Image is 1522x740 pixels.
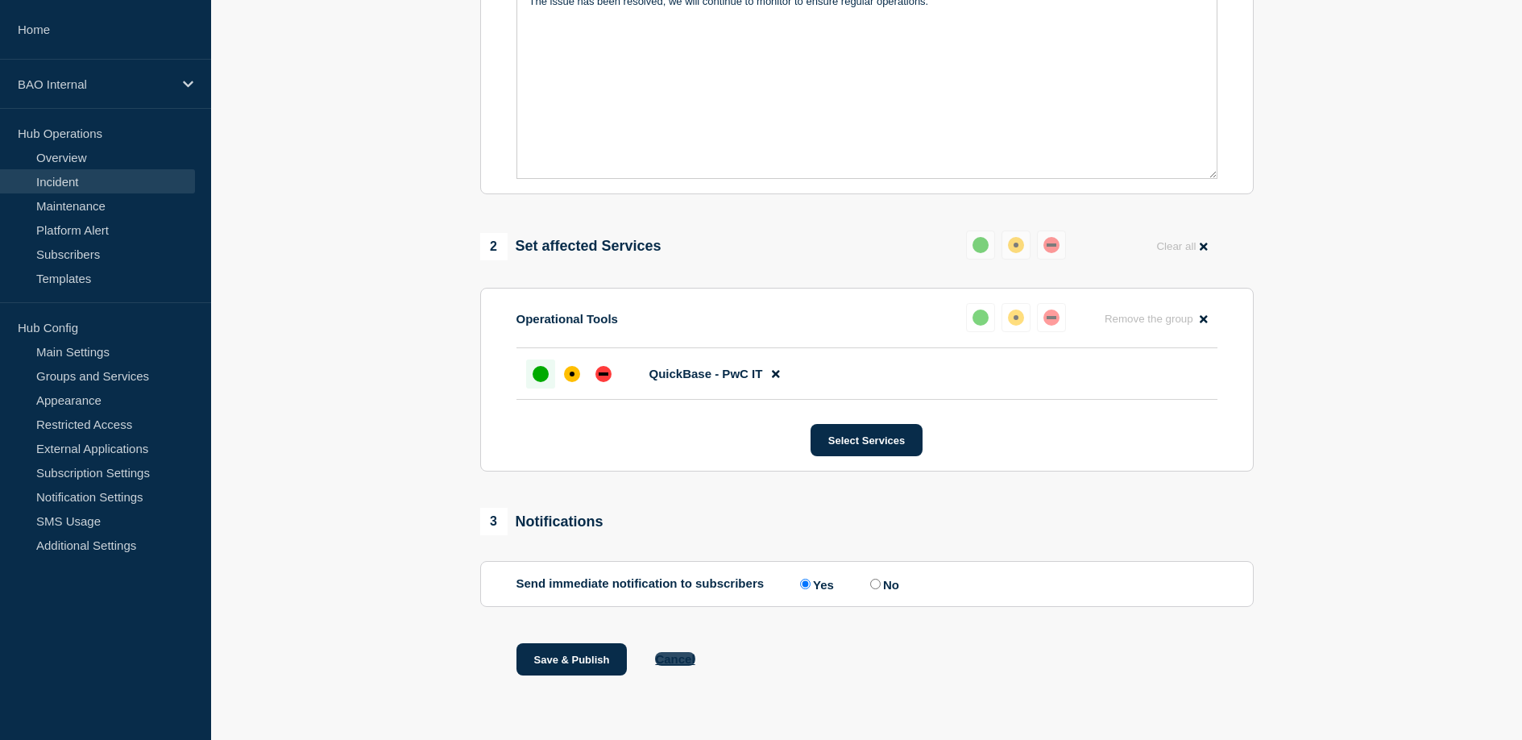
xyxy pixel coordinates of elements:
div: down [1043,310,1060,326]
div: Set affected Services [480,233,661,260]
div: up [973,310,989,326]
button: down [1037,231,1066,260]
label: Yes [796,576,834,592]
button: Remove the group [1095,303,1217,335]
div: affected [1008,237,1024,253]
p: Operational Tools [516,312,618,326]
button: up [966,303,995,332]
button: down [1037,303,1066,332]
span: Remove the group [1105,313,1193,325]
button: affected [1002,303,1031,332]
div: up [973,237,989,253]
div: down [595,366,612,382]
div: Notifications [480,508,603,535]
button: Clear all [1147,231,1217,262]
div: Send immediate notification to subscribers [516,576,1217,592]
span: 3 [480,508,508,535]
div: up [533,366,549,382]
button: affected [1002,231,1031,260]
p: BAO Internal [18,77,172,91]
button: up [966,231,995,260]
p: Send immediate notification to subscribers [516,576,765,592]
div: down [1043,237,1060,253]
button: Save & Publish [516,643,628,676]
div: affected [564,366,580,382]
span: QuickBase - PwC IT [649,367,763,380]
input: Yes [800,579,811,589]
button: Select Services [811,424,923,456]
div: affected [1008,310,1024,326]
input: No [870,579,881,589]
span: 2 [480,233,508,260]
label: No [866,576,899,592]
button: Cancel [655,652,695,666]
